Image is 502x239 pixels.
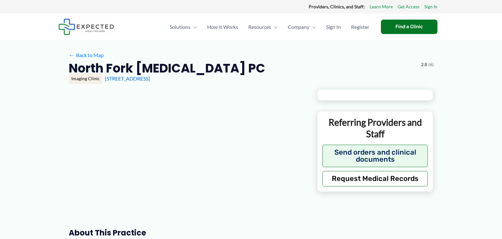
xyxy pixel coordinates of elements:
[207,16,238,38] span: How It Works
[321,16,346,38] a: Sign In
[190,16,197,38] span: Menu Toggle
[202,16,243,38] a: How It Works
[428,60,434,69] span: (6)
[58,19,114,35] img: Expected Healthcare Logo - side, dark font, small
[351,16,369,38] span: Register
[69,228,307,238] h3: About this practice
[69,50,104,60] a: ←Back to Map
[69,52,75,58] span: ←
[309,4,365,9] strong: Providers, Clinics, and Staff:
[288,16,309,38] span: Company
[105,75,150,81] a: [STREET_ADDRESS]
[309,16,316,38] span: Menu Toggle
[322,116,428,140] p: Referring Providers and Staff
[381,20,437,34] a: Find a Clinic
[283,16,321,38] a: CompanyMenu Toggle
[164,16,202,38] a: SolutionsMenu Toggle
[322,171,428,186] button: Request Medical Records
[421,60,427,69] span: 2.8
[243,16,283,38] a: ResourcesMenu Toggle
[69,73,102,84] div: Imaging Clinic
[164,16,374,38] nav: Primary Site Navigation
[69,60,265,76] h2: North Fork [MEDICAL_DATA] PC
[370,3,393,11] a: Learn More
[346,16,374,38] a: Register
[322,145,428,167] button: Send orders and clinical documents
[424,3,437,11] a: Sign In
[271,16,277,38] span: Menu Toggle
[326,16,341,38] span: Sign In
[248,16,271,38] span: Resources
[398,3,419,11] a: Get Access
[170,16,190,38] span: Solutions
